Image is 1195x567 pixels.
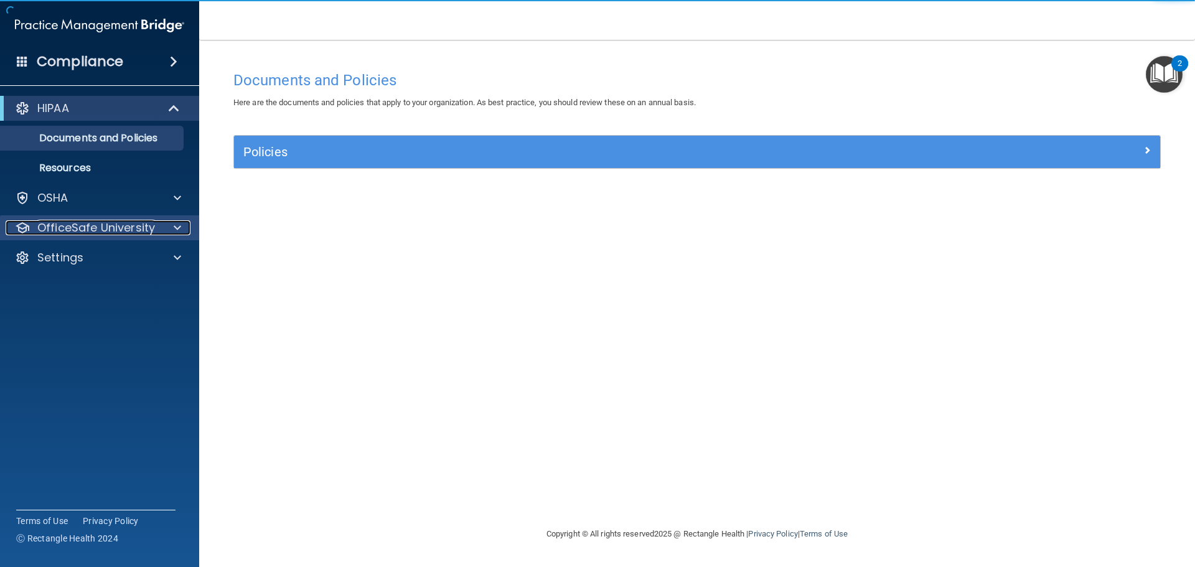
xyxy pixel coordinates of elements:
a: Privacy Policy [83,515,139,527]
img: PMB logo [15,13,184,38]
a: OSHA [15,190,181,205]
button: Open Resource Center, 2 new notifications [1146,56,1183,93]
a: Terms of Use [16,515,68,527]
p: Resources [8,162,178,174]
a: Settings [15,250,181,265]
p: OSHA [37,190,68,205]
h4: Compliance [37,53,123,70]
a: HIPAA [15,101,180,116]
a: Terms of Use [800,529,848,538]
p: HIPAA [37,101,69,116]
p: Settings [37,250,83,265]
h5: Policies [243,145,919,159]
div: Copyright © All rights reserved 2025 @ Rectangle Health | | [470,514,924,554]
a: Privacy Policy [748,529,797,538]
h4: Documents and Policies [233,72,1161,88]
a: OfficeSafe University [15,220,181,235]
p: OfficeSafe University [37,220,155,235]
span: Ⓒ Rectangle Health 2024 [16,532,118,545]
div: 2 [1178,63,1182,80]
a: Policies [243,142,1151,162]
p: Documents and Policies [8,132,178,144]
span: Here are the documents and policies that apply to your organization. As best practice, you should... [233,98,696,107]
iframe: Drift Widget Chat Controller [980,479,1180,528]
